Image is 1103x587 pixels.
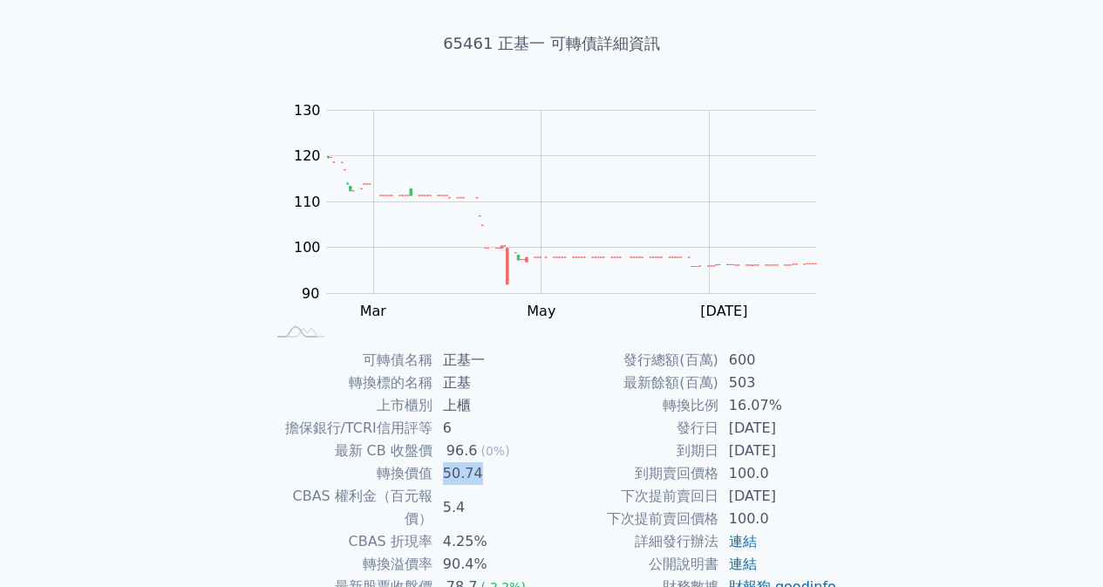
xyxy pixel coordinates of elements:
[552,553,718,576] td: 公開說明書
[700,303,747,319] tspan: [DATE]
[285,102,843,355] g: Chart
[552,349,718,372] td: 發行總額(百萬)
[294,147,321,164] tspan: 120
[432,372,552,394] td: 正基
[360,303,387,319] tspan: Mar
[718,440,838,462] td: [DATE]
[552,394,718,417] td: 轉換比例
[432,349,552,372] td: 正基一
[552,462,718,485] td: 到期賣回價格
[432,485,552,530] td: 5.4
[266,553,432,576] td: 轉換溢價率
[432,462,552,485] td: 50.74
[266,417,432,440] td: 擔保銀行/TCRI信用評等
[729,556,757,572] a: 連結
[718,462,838,485] td: 100.0
[718,349,838,372] td: 600
[552,508,718,530] td: 下次提前賣回價格
[294,102,321,119] tspan: 130
[718,485,838,508] td: [DATE]
[443,440,481,462] div: 96.6
[294,239,321,256] tspan: 100
[266,440,432,462] td: 最新 CB 收盤價
[718,508,838,530] td: 100.0
[266,530,432,553] td: CBAS 折現率
[266,462,432,485] td: 轉換價值
[718,372,838,394] td: 503
[245,31,859,56] h1: 65461 正基一 可轉債詳細資訊
[480,444,509,458] span: (0%)
[552,485,718,508] td: 下次提前賣回日
[432,530,552,553] td: 4.25%
[266,372,432,394] td: 轉換標的名稱
[266,485,432,530] td: CBAS 權利金（百元報價）
[527,303,555,319] tspan: May
[552,417,718,440] td: 發行日
[266,394,432,417] td: 上市櫃別
[432,394,552,417] td: 上櫃
[327,157,816,284] g: Series
[302,285,319,302] tspan: 90
[552,372,718,394] td: 最新餘額(百萬)
[432,553,552,576] td: 90.4%
[552,440,718,462] td: 到期日
[266,349,432,372] td: 可轉債名稱
[729,533,757,549] a: 連結
[718,417,838,440] td: [DATE]
[432,417,552,440] td: 6
[718,394,838,417] td: 16.07%
[294,194,321,210] tspan: 110
[552,530,718,553] td: 詳細發行辦法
